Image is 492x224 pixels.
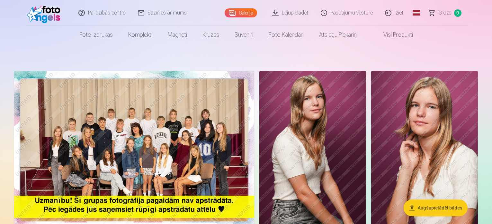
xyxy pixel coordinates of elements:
[121,26,160,44] a: Komplekti
[365,26,421,44] a: Visi produkti
[225,8,257,17] a: Galerija
[404,200,468,216] button: Augšupielādēt bildes
[160,26,195,44] a: Magnēti
[227,26,261,44] a: Suvenīri
[311,26,365,44] a: Atslēgu piekariņi
[438,9,452,17] span: Grozs
[261,26,311,44] a: Foto kalendāri
[27,3,64,23] img: /fa1
[454,9,461,17] span: 0
[72,26,121,44] a: Foto izdrukas
[195,26,227,44] a: Krūzes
